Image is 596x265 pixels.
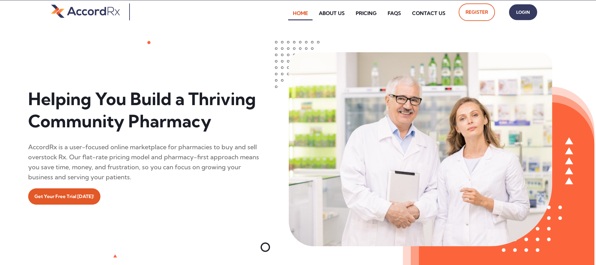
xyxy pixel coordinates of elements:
a: Pricing [351,6,381,20]
a: Contact Us [407,6,450,20]
span: Get Your Free Trial [DATE]! [34,191,94,201]
a: Home [288,6,313,20]
a: Get Your Free Trial [DATE]! [28,188,100,205]
span: Register [466,7,488,17]
img: default-logo [51,3,120,19]
a: Register [459,3,495,21]
a: About Us [314,6,349,20]
h1: Helping You Build a Thriving Community Pharmacy [28,88,261,133]
a: Login [509,4,537,20]
div: AccordRx is a user-focused online marketplace for pharmacies to buy and sell overstock Rx. Our fl... [28,142,261,182]
a: FAQs [383,6,406,20]
span: Login [515,8,531,17]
